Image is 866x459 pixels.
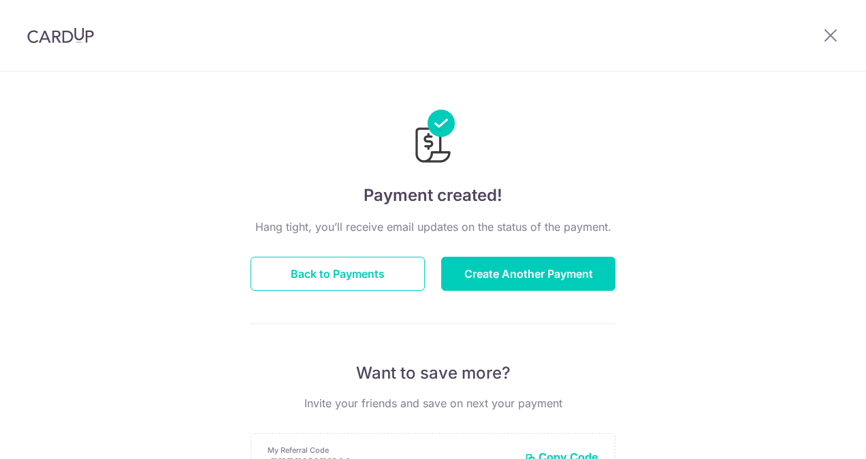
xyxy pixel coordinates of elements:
[411,110,455,167] img: Payments
[251,219,615,235] p: Hang tight, you’ll receive email updates on the status of the payment.
[268,445,514,456] p: My Referral Code
[251,183,615,208] h4: Payment created!
[441,257,615,291] button: Create Another Payment
[27,27,94,44] img: CardUp
[251,395,615,411] p: Invite your friends and save on next your payment
[251,362,615,384] p: Want to save more?
[251,257,425,291] button: Back to Payments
